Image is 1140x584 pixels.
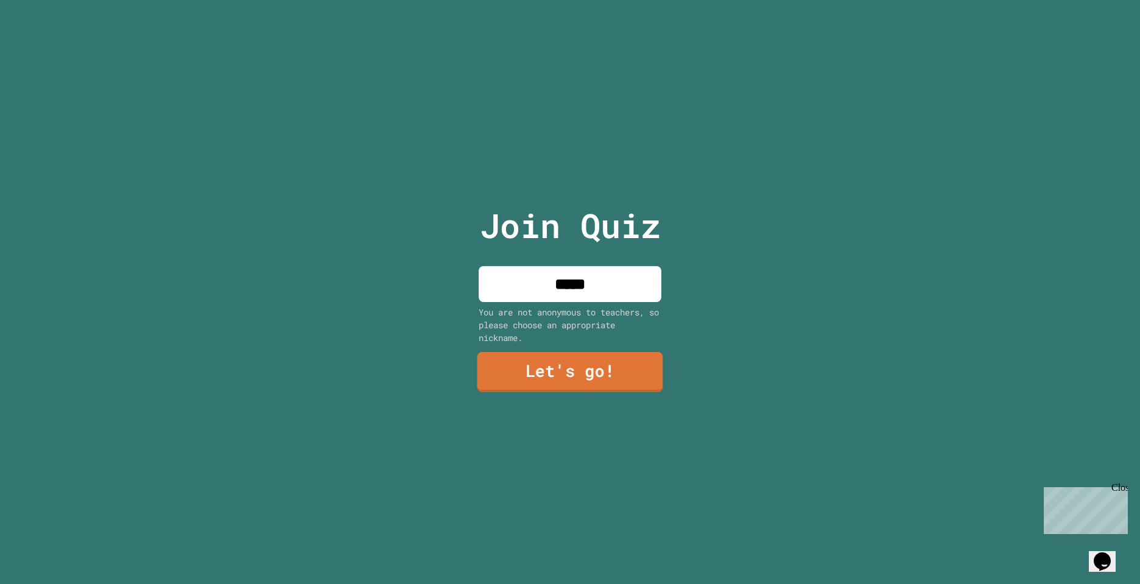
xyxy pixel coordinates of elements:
[477,352,663,392] a: Let's go!
[5,5,84,77] div: Chat with us now!Close
[1089,535,1128,572] iframe: chat widget
[480,200,661,251] p: Join Quiz
[1039,482,1128,534] iframe: chat widget
[479,306,661,344] div: You are not anonymous to teachers, so please choose an appropriate nickname.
